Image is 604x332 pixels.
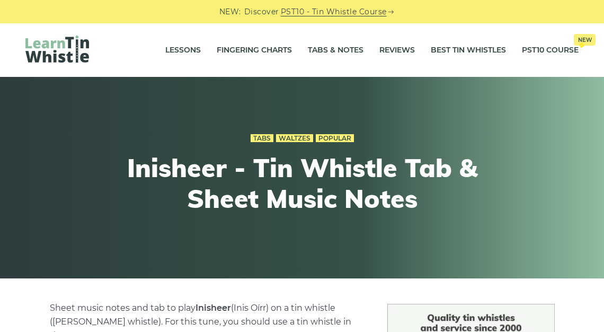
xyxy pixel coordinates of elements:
[379,37,415,64] a: Reviews
[165,37,201,64] a: Lessons
[522,37,579,64] a: PST10 CourseNew
[25,36,89,63] img: LearnTinWhistle.com
[574,34,596,46] span: New
[196,303,231,313] strong: Inisheer
[107,153,497,214] h1: Inisheer - Tin Whistle Tab & Sheet Music Notes
[217,37,292,64] a: Fingering Charts
[308,37,363,64] a: Tabs & Notes
[276,134,313,143] a: Waltzes
[251,134,273,143] a: Tabs
[431,37,506,64] a: Best Tin Whistles
[316,134,354,143] a: Popular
